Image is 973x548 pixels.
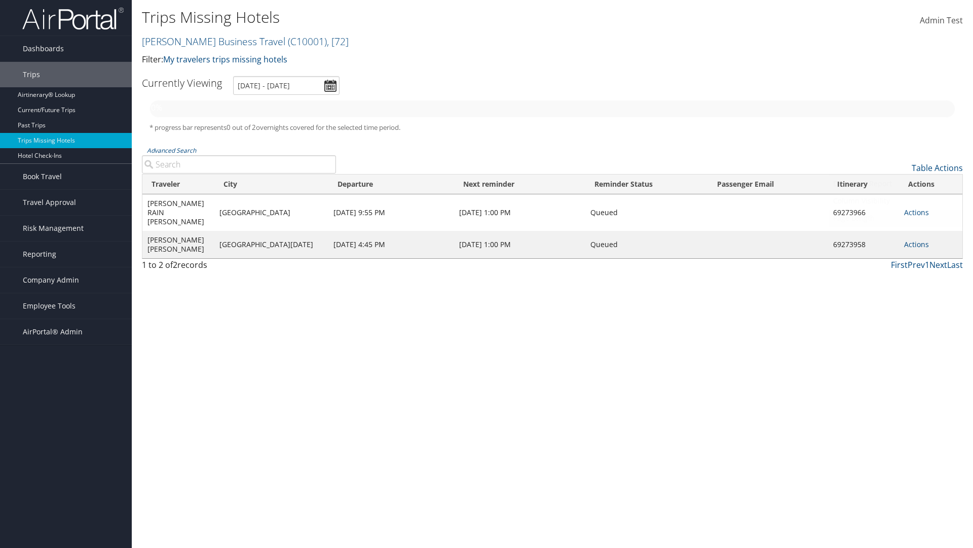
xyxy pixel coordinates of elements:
span: AirPortal® Admin [23,319,83,345]
img: airportal-logo.png [22,7,124,30]
span: Reporting [23,242,56,267]
span: Trips [23,62,40,87]
span: Travel Approval [23,190,76,215]
a: Column Visibility [829,192,962,210]
span: Dashboards [23,36,64,61]
span: Book Travel [23,164,62,189]
span: Risk Management [23,216,84,241]
a: Download Report [829,175,962,192]
span: Company Admin [23,267,79,293]
a: Page Length [829,210,962,227]
span: Employee Tools [23,293,76,319]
